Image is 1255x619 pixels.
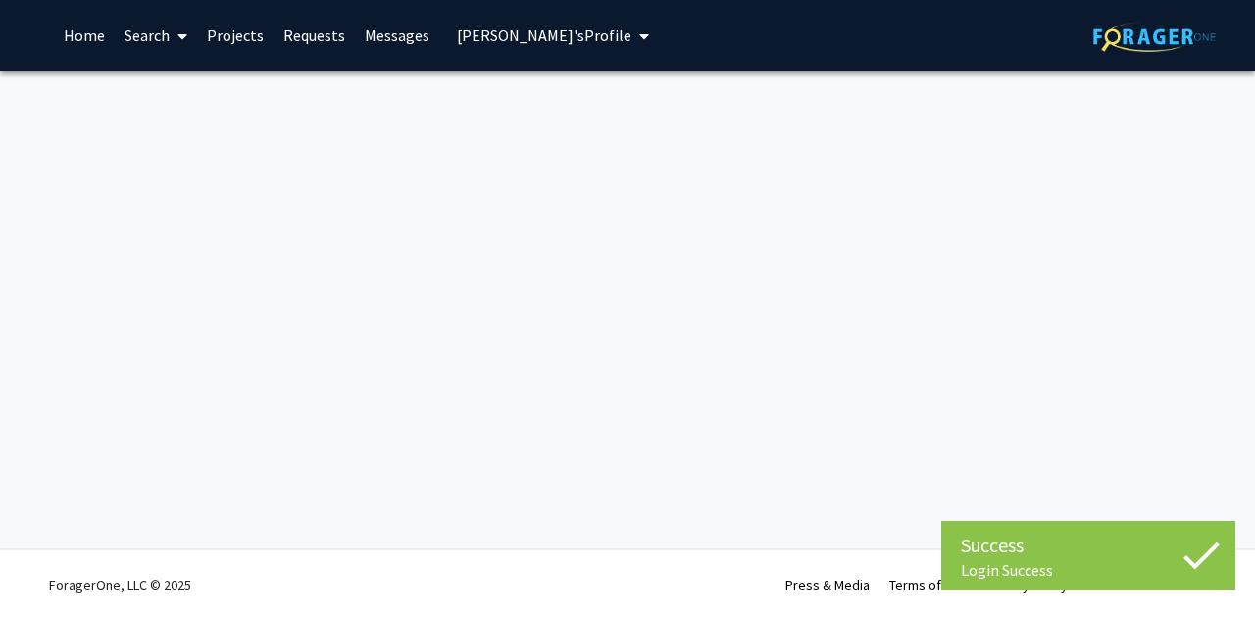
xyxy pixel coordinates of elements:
div: ForagerOne, LLC © 2025 [49,550,191,619]
a: Terms of Use [889,576,967,593]
span: [PERSON_NAME]'s Profile [457,26,631,45]
div: Login Success [961,560,1216,580]
a: Search [115,1,197,70]
a: Home [54,1,115,70]
a: Projects [197,1,274,70]
div: Success [961,531,1216,560]
img: ForagerOne Logo [1093,22,1216,52]
a: Messages [355,1,439,70]
a: Requests [274,1,355,70]
a: Press & Media [785,576,870,593]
